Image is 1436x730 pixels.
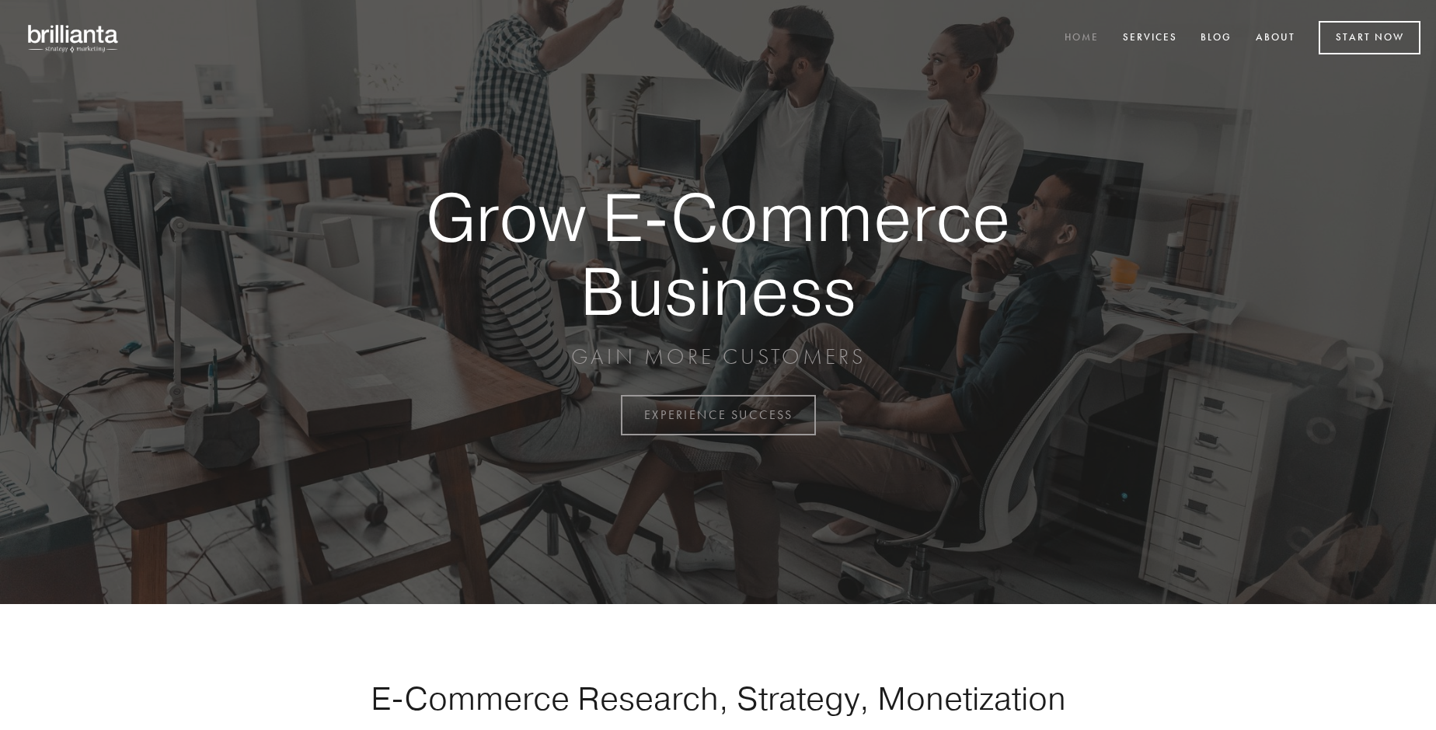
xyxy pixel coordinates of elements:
p: GAIN MORE CUSTOMERS [371,343,1065,371]
a: Blog [1190,26,1242,51]
a: Home [1054,26,1109,51]
strong: Grow E-Commerce Business [371,180,1065,327]
img: brillianta - research, strategy, marketing [16,16,132,61]
h1: E-Commerce Research, Strategy, Monetization [322,679,1114,718]
a: EXPERIENCE SUCCESS [621,395,816,435]
a: Start Now [1319,21,1420,54]
a: About [1246,26,1305,51]
a: Services [1113,26,1187,51]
